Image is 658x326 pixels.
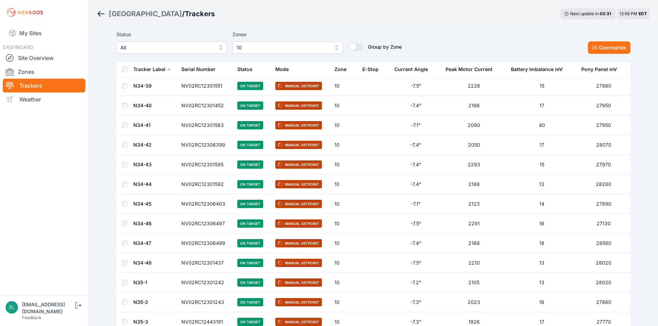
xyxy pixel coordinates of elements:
button: Status [237,61,258,78]
a: N34-47 [133,240,151,246]
span: On Target [237,239,263,247]
td: 2291 [441,214,507,234]
td: 27890 [577,194,630,214]
button: Commands [588,41,630,54]
a: N34-46 [133,220,152,226]
td: -7.4° [390,175,441,194]
button: Peak Motor Current [446,61,498,78]
span: On Target [237,180,263,188]
td: -7.5° [390,253,441,273]
td: 28020 [577,273,630,293]
span: Manual Setpoint [275,259,322,267]
span: Manual Setpoint [275,82,322,90]
td: 27860 [577,293,630,312]
td: 2168 [441,234,507,253]
div: Battery Imbalance mV [511,66,563,73]
nav: Breadcrumb [97,5,215,23]
td: 10 [330,214,358,234]
button: Tracker Label [133,61,171,78]
td: NV02RC12306403 [177,194,233,214]
td: NV02RC12301452 [177,96,233,116]
a: Trackers [3,79,85,92]
span: Manual Setpoint [275,219,322,228]
img: blippencott@invenergy.com [6,301,18,314]
div: Mode [275,66,289,73]
td: 28280 [577,175,630,194]
td: 18 [507,234,577,253]
td: 10 [330,175,358,194]
span: EDT [639,11,647,16]
td: NV02RC12306399 [177,135,233,155]
td: NV02RC12306499 [177,234,233,253]
a: N34-41 [133,122,151,128]
td: NV02RC12301243 [177,293,233,312]
span: Manual Setpoint [275,239,322,247]
td: 28020 [577,253,630,273]
button: Battery Imbalance mV [511,61,568,78]
span: All [121,43,213,52]
td: 27950 [577,116,630,135]
td: 40 [507,116,577,135]
a: N34-43 [133,161,152,167]
td: -7.3° [390,293,441,312]
span: On Target [237,141,263,149]
td: 2210 [441,253,507,273]
a: N34-39 [133,83,152,89]
td: 15 [507,76,577,96]
div: Pony Panel mV [581,66,617,73]
td: 2123 [441,194,507,214]
span: On Target [237,298,263,306]
span: On Target [237,121,263,129]
a: Site Overview [3,51,85,65]
div: Tracker Label [133,66,165,73]
td: 15 [507,155,577,175]
span: Next update in [570,11,599,16]
a: N35-2 [133,299,148,305]
span: DASHBOARD [3,44,33,50]
span: 10 [237,43,329,52]
td: 27980 [577,76,630,96]
td: 2188 [441,175,507,194]
a: N34-40 [133,102,152,108]
td: 17 [507,96,577,116]
td: 28580 [577,234,630,253]
span: On Target [237,200,263,208]
label: Zones [232,30,343,39]
span: 12:56 PM [620,11,637,16]
button: E-Stop [362,61,384,78]
td: 10 [330,194,358,214]
div: [EMAIL_ADDRESS][DOMAIN_NAME] [22,301,74,315]
a: N34-42 [133,142,152,148]
td: 16 [507,293,577,312]
span: Manual Setpoint [275,278,322,287]
td: -7.4° [390,135,441,155]
span: Manual Setpoint [275,318,322,326]
div: Zone [334,66,346,73]
td: 10 [330,234,358,253]
span: On Target [237,259,263,267]
td: -7.5° [390,76,441,96]
span: Manual Setpoint [275,101,322,110]
span: Manual Setpoint [275,121,322,129]
div: E-Stop [362,66,379,73]
span: On Target [237,318,263,326]
a: N35-3 [133,319,148,325]
td: -7.4° [390,234,441,253]
td: -7.5° [390,214,441,234]
td: 17 [507,135,577,155]
td: 13 [507,273,577,293]
td: NV02RC12301592 [177,175,233,194]
td: 10 [330,96,358,116]
div: Peak Motor Current [446,66,493,73]
td: 16 [507,214,577,234]
td: -7.1° [390,194,441,214]
td: 13 [507,253,577,273]
button: Mode [275,61,294,78]
span: On Target [237,219,263,228]
td: 2050 [441,135,507,155]
td: -7.4° [390,96,441,116]
span: Manual Setpoint [275,141,322,149]
button: Zone [334,61,352,78]
td: 10 [330,155,358,175]
td: 27950 [577,96,630,116]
